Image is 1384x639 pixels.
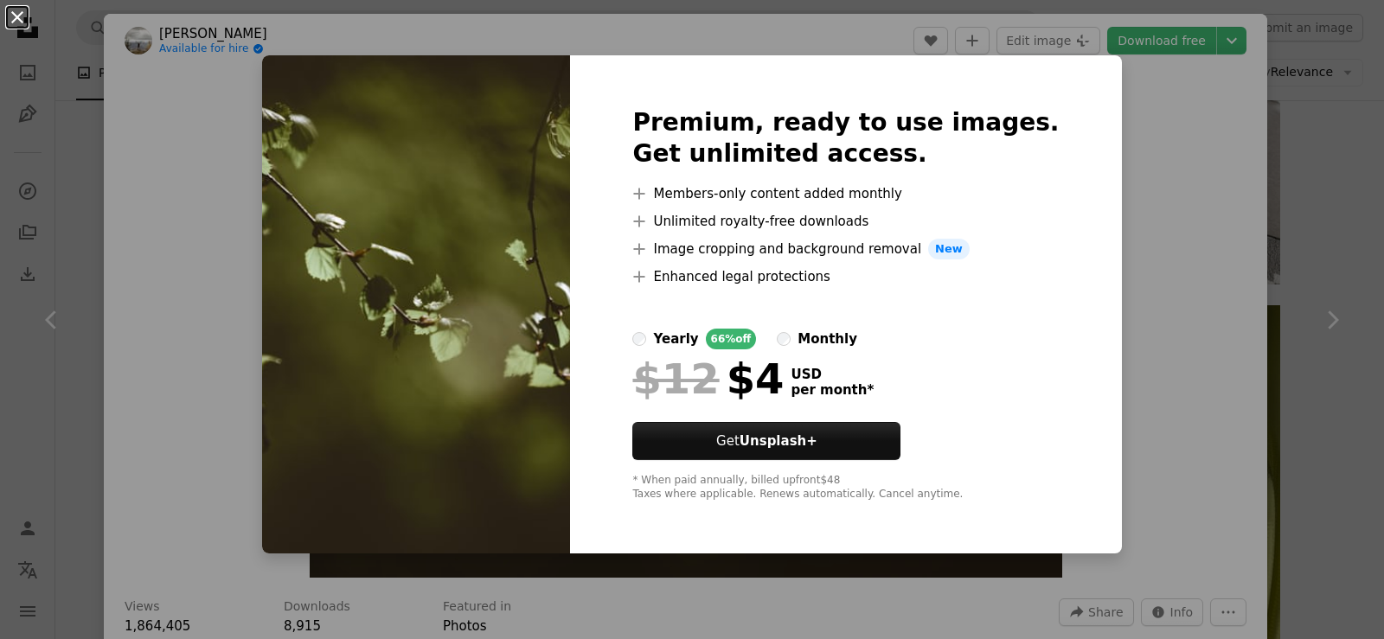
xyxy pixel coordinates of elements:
div: 66% off [706,329,757,349]
input: monthly [777,332,791,346]
div: * When paid annually, billed upfront $48 Taxes where applicable. Renews automatically. Cancel any... [632,474,1059,502]
input: yearly66%off [632,332,646,346]
button: GetUnsplash+ [632,422,900,460]
h2: Premium, ready to use images. Get unlimited access. [632,107,1059,169]
strong: Unsplash+ [740,433,817,449]
img: photo-1492541853549-a99003b3284b [262,55,570,553]
span: per month * [791,382,874,398]
div: monthly [798,329,857,349]
div: yearly [653,329,698,349]
li: Image cropping and background removal [632,239,1059,259]
span: New [928,239,970,259]
span: USD [791,367,874,382]
li: Unlimited royalty-free downloads [632,211,1059,232]
span: $12 [632,356,719,401]
li: Enhanced legal protections [632,266,1059,287]
div: $4 [632,356,784,401]
li: Members-only content added monthly [632,183,1059,204]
